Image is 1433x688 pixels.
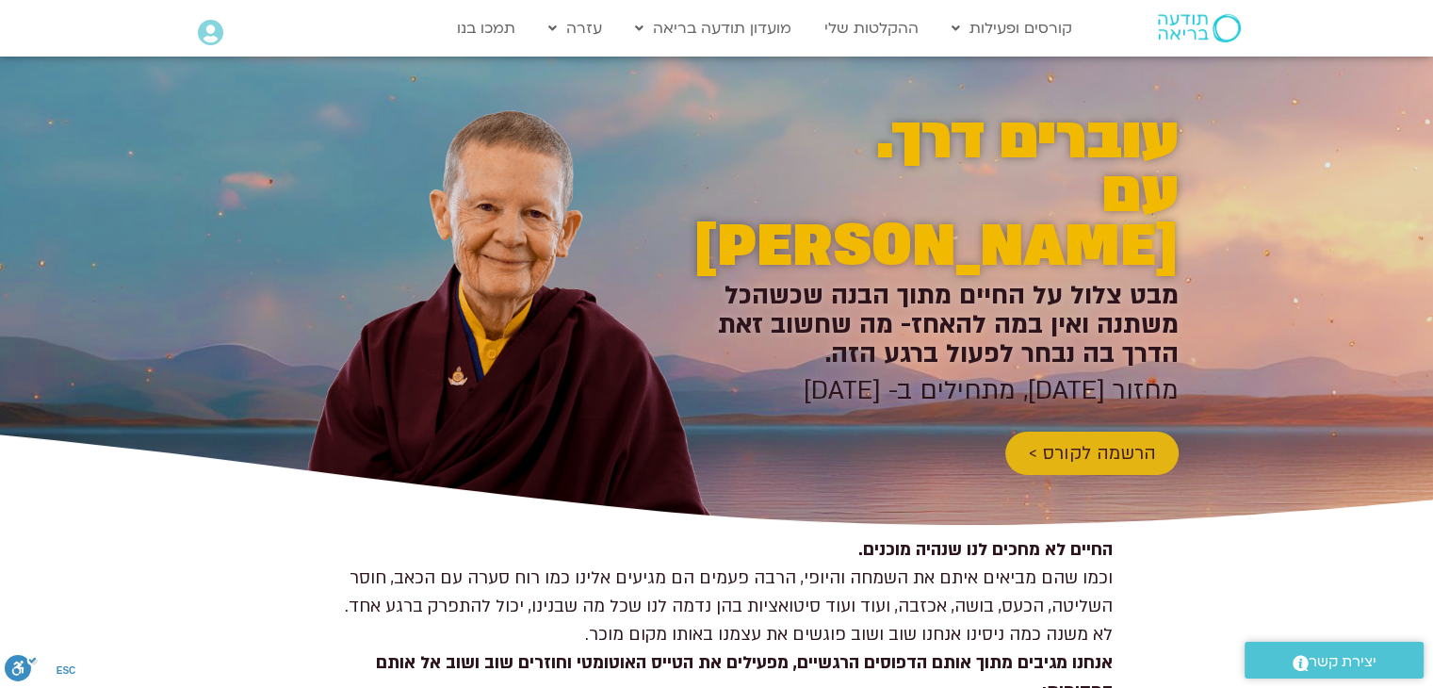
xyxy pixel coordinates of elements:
a: ההקלטות שלי [815,10,928,46]
a: תמכו בנו [448,10,525,46]
span: הרשמה לקורס > [1028,443,1156,464]
a: יצירת קשר [1245,642,1424,679]
h2: עוברים דרך. עם [PERSON_NAME] [679,113,1179,273]
a: קורסים ופעילות [942,10,1082,46]
h2: מחזור [DATE], מתחילים ב- [DATE] [679,376,1179,405]
strong: החיים לא מחכים לנו שנהיה מוכנים. [858,538,1113,562]
span: יצירת קשר [1309,649,1376,675]
a: הרשמה לקורס > [1005,432,1179,475]
img: תודעה בריאה [1158,14,1241,42]
a: מועדון תודעה בריאה [626,10,801,46]
a: עזרה [539,10,611,46]
h2: מבט צלול על החיים מתוך הבנה שכשהכל משתנה ואין במה להאחז- מה שחשוב זאת הדרך בה נבחר לפעול ברגע הזה. [679,281,1179,369]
